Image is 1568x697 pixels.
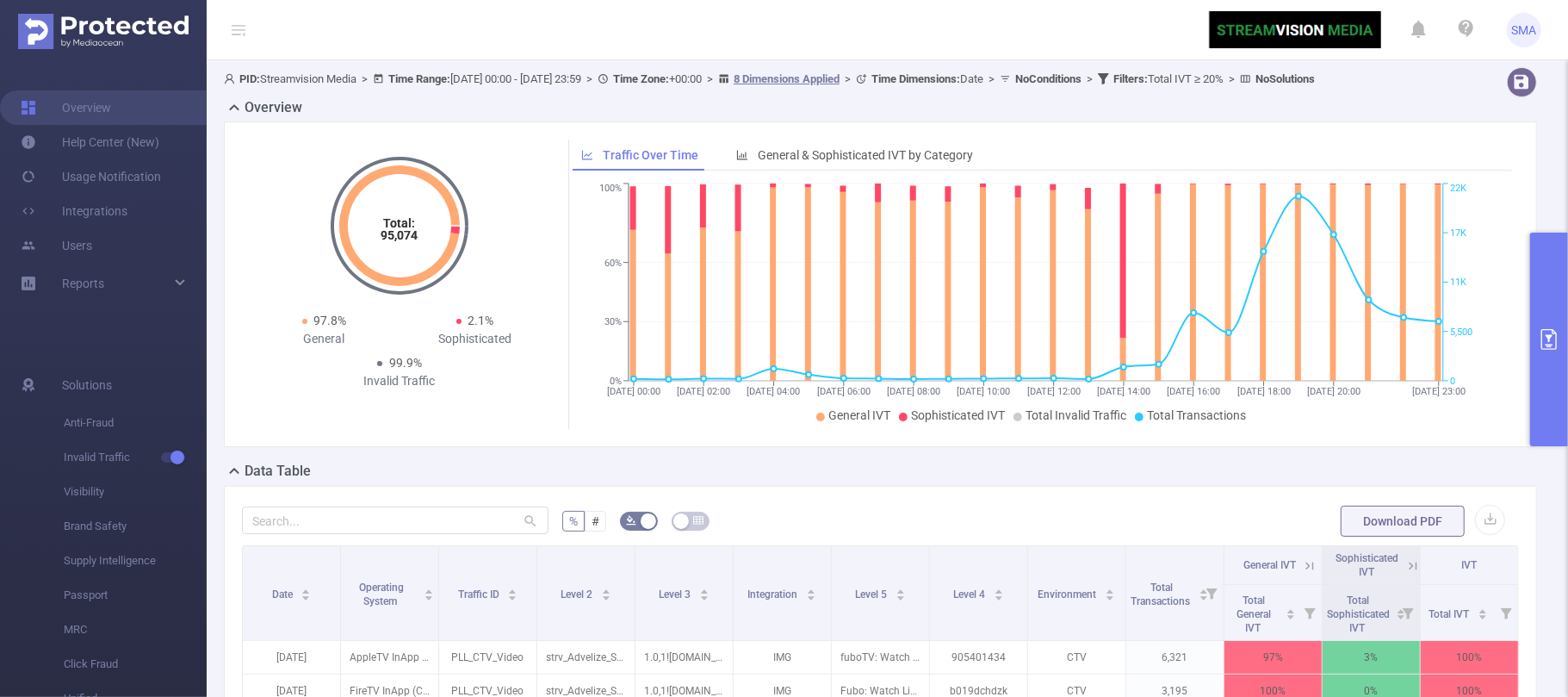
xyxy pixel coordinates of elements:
h2: Data Table [245,461,311,482]
button: Download PDF [1341,506,1465,537]
span: Operating System [359,582,404,607]
i: icon: caret-down [1286,613,1296,618]
tspan: [DATE] 06:00 [817,386,871,397]
div: Sort [896,587,906,597]
div: Sort [1105,587,1115,597]
b: Time Zone: [613,72,669,85]
b: Time Range: [388,72,450,85]
span: Sophisticated IVT [1336,552,1398,578]
i: icon: caret-down [994,594,1003,599]
i: icon: caret-up [1478,607,1488,612]
span: Level 4 [953,588,988,601]
div: Invalid Traffic [325,372,475,390]
tspan: 5,500 [1450,327,1472,338]
tspan: 17K [1450,227,1466,239]
span: Total Invalid Traffic [1026,408,1126,422]
i: icon: caret-up [1106,587,1115,592]
tspan: [DATE] 12:00 [1027,386,1081,397]
span: Traffic ID [458,588,502,601]
span: 99.9% [389,356,422,370]
p: strv_Advelize_SVM_LL_CTV_EP_Pix [537,641,635,674]
i: Filter menu [1494,585,1518,640]
span: # [592,514,599,528]
i: icon: user [224,73,239,84]
div: Sort [424,587,434,597]
tspan: [DATE] 18:00 [1236,386,1290,397]
span: Invalid Traffic [64,440,207,475]
tspan: [DATE] 04:00 [747,386,800,397]
i: Filter menu [1396,585,1420,640]
span: General IVT [828,408,890,422]
i: icon: caret-down [1478,613,1488,618]
tspan: 100% [599,184,622,195]
p: 6,321 [1126,641,1224,674]
tspan: [DATE] 16:00 [1167,386,1220,397]
div: Sort [806,587,816,597]
tspan: [DATE] 14:00 [1097,386,1150,397]
i: icon: caret-up [1286,607,1296,612]
input: Search... [242,507,548,534]
span: > [702,72,718,85]
tspan: [DATE] 00:00 [607,386,660,397]
tspan: [DATE] 10:00 [957,386,1010,397]
a: Users [21,228,92,263]
span: Click Fraud [64,647,207,681]
p: PLL_CTV_Video [439,641,536,674]
i: icon: caret-down [601,594,610,599]
p: 3% [1323,641,1420,674]
span: > [356,72,373,85]
u: 8 Dimensions Applied [734,72,840,85]
a: Reports [62,266,104,301]
span: Level 3 [659,588,693,601]
span: Total General IVT [1237,594,1272,634]
span: Total Transactions [1131,582,1193,607]
i: icon: table [693,515,703,526]
i: icon: caret-up [896,587,905,592]
span: Passport [64,578,207,613]
tspan: 95,074 [381,228,418,242]
tspan: Total: [384,216,416,230]
span: > [1081,72,1098,85]
div: Sort [601,587,611,597]
span: Solutions [62,368,112,402]
i: icon: bar-chart [736,149,748,161]
i: icon: caret-up [994,587,1003,592]
span: Total IVT [1429,608,1472,620]
i: icon: caret-down [425,594,434,599]
i: icon: caret-up [425,587,434,592]
tspan: 30% [604,316,622,327]
h2: Overview [245,97,302,118]
tspan: 22K [1450,184,1466,195]
i: icon: caret-down [508,594,518,599]
i: icon: caret-up [508,587,518,592]
div: Sophisticated [400,330,550,348]
span: > [581,72,598,85]
span: 2.1% [468,314,494,327]
p: 1.0,1![DOMAIN_NAME],202226596,1 [635,641,733,674]
span: Supply Intelligence [64,544,207,578]
p: IMG [734,641,831,674]
a: Usage Notification [21,159,161,194]
b: Time Dimensions : [871,72,960,85]
b: No Solutions [1255,72,1315,85]
i: icon: caret-up [301,587,311,592]
a: Overview [21,90,111,125]
span: Level 5 [855,588,889,601]
tspan: 11K [1450,277,1466,289]
div: Sort [301,587,311,597]
i: icon: caret-down [301,594,311,599]
i: icon: line-chart [581,149,593,161]
span: > [840,72,856,85]
tspan: 60% [604,258,622,269]
p: 905401434 [930,641,1027,674]
tspan: 0% [610,376,622,387]
b: No Conditions [1015,72,1081,85]
p: [DATE] [243,641,340,674]
span: SMA [1512,13,1537,47]
i: icon: caret-down [807,594,816,599]
div: General [249,330,400,348]
tspan: [DATE] 23:00 [1412,386,1466,397]
div: Sort [994,587,1004,597]
tspan: 0 [1450,376,1455,387]
div: Sort [507,587,518,597]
